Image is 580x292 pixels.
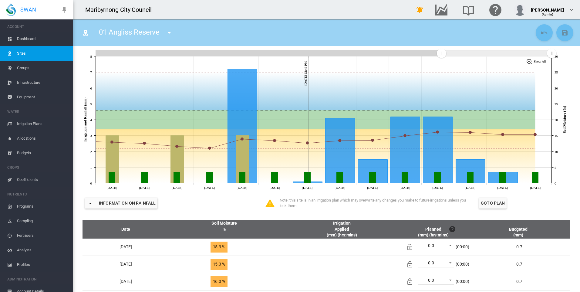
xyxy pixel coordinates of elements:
circle: Soil Moisture (Calc'd) Fri 12 Sep, 2025 12.9 [111,141,113,143]
circle: Soil Moisture (Calc'd) Tue 16 Sep, 2025 13.9 [241,138,243,140]
div: (00:00) [456,244,469,250]
th: Date [83,220,164,239]
tspan: [DATE] [302,186,312,189]
tspan: [DATE] [432,186,443,189]
span: ADMINISTRATION [7,274,68,284]
md-icon: icon-menu-down [87,200,94,207]
td: 0.7 [473,239,570,256]
button: Click to go to list of Sites [79,27,92,39]
tspan: Irrigation and Rainfall (mm) [83,97,87,142]
tspan: [DATE] 12:46 PM [304,61,307,86]
span: NUTRIENTS [7,189,68,199]
g: Budget Mon 22 Sep, 2025 0.7 [434,172,441,183]
circle: Soil Moisture (Calc'd) Sat 13 Sep, 2025 12.5 [143,142,146,144]
md-icon: Irrigation unlocked [406,261,413,268]
span: WATER [7,107,68,117]
tspan: [DATE] [269,186,280,189]
tspan: [DATE] [335,186,345,189]
tspan: 7 [90,70,92,74]
th: Budgeted (mm) [473,220,570,239]
th: Soil Moisture % [164,220,284,239]
g: Budget Sun 21 Sep, 2025 0.7 [402,172,408,183]
md-icon: icon-undo [541,29,548,36]
img: SWAN-Landscape-Logo-Colour-drop.png [6,3,16,16]
div: 0.0 [428,260,434,265]
span: Dashboard [17,32,68,46]
md-icon: icon-bell-ring [416,6,423,13]
tspan: 40 [555,55,558,58]
g: Budget Thu 18 Sep, 2025 0.7 [304,172,311,183]
g: Planned Fri 12 Sep, 2025 3 [106,136,119,183]
md-icon: Click here for help [488,6,503,13]
span: Programs [17,199,68,214]
span: 15.3 % [211,242,228,253]
tspan: [DATE] [106,186,117,189]
g: Rainfall Thu 18 Sep, 2025 0.1 [293,182,322,183]
g: Planned Sun 14 Sep, 2025 3 [171,136,184,183]
td: 0.7 [473,256,570,273]
rect: Zoom chart using cursor arrows [441,50,551,56]
span: Allocations [17,131,68,146]
tspan: [DATE] [139,186,150,189]
tspan: 4 [90,118,92,122]
g: Rainfall Tue 16 Sep, 2025 7.2 [228,69,257,183]
g: Rainfall Sun 21 Sep, 2025 4.2 [391,117,420,183]
g: Budget Sat 20 Sep, 2025 0.7 [369,172,376,183]
circle: Soil Moisture (Calc'd) Sun 14 Sep, 2025 11.6 [176,145,178,148]
tspan: 15 [555,134,558,138]
span: Groups [17,61,68,75]
span: Profiles [17,257,68,272]
tspan: 8 [90,55,92,58]
md-icon: icon-content-save [561,29,568,36]
span: Equipment [17,90,68,104]
tspan: [DATE] [497,186,508,189]
circle: Soil Moisture (Calc'd) Wed 17 Sep, 2025 13.4 [273,139,276,142]
span: Fertilisers [17,228,68,243]
md-icon: Go to the Data Hub [434,6,449,13]
span: (Admin) [542,13,554,16]
td: [DATE] [83,273,164,290]
span: 15.3 % [211,259,228,270]
circle: Soil Moisture (Calc'd) Sun 21 Sep, 2025 14.9 [404,134,406,137]
span: 01 Angliss Reserve [99,28,160,36]
g: Budget Tue 16 Sep, 2025 0.7 [239,172,245,183]
span: Sampling [17,214,68,228]
span: SWAN [20,6,36,13]
g: Rainfall Mon 22 Sep, 2025 4.2 [423,117,453,183]
tspan: 30 [555,87,558,90]
div: (00:00) [456,261,469,267]
tspan: Soil Moisture (%) [562,106,567,133]
span: Coefficients [17,172,68,187]
tspan: 0 [555,182,556,185]
tspan: 0 [90,182,92,185]
button: Save Changes [556,24,573,41]
g: Planned Tue 16 Sep, 2025 3 [236,136,249,183]
circle: Soil Moisture (Calc'd) Thu 25 Sep, 2025 15.3 [534,133,536,136]
tspan: 10 [555,150,558,154]
td: 0.7 [473,273,570,290]
tspan: 1 [90,166,92,169]
tspan: [DATE] [400,186,410,189]
g: Zoom chart using cursor arrows [436,48,447,59]
span: Analytes [17,243,68,257]
md-icon: Irrigation unlocked [406,278,413,285]
g: Budget Sun 14 Sep, 2025 0.7 [174,172,180,183]
circle: Soil Moisture (Calc'd) Mon 15 Sep, 2025 11 [208,147,211,149]
md-icon: icon-pin [61,6,68,13]
md-icon: icon-menu-down [166,29,173,36]
g: Rainfall Fri 19 Sep, 2025 4.1 [325,118,355,183]
div: (00:00) [456,279,469,285]
circle: Soil Moisture (Calc'd) Fri 19 Sep, 2025 13.4 [339,139,341,142]
g: Rainfall Sat 20 Sep, 2025 1.5 [358,160,388,183]
g: Rainfall Wed 24 Sep, 2025 0.7 [488,172,518,183]
circle: Soil Moisture (Calc'd) Tue 23 Sep, 2025 16 [469,131,471,134]
tspan: 5 [90,102,92,106]
button: icon-menu-down [163,27,175,39]
tspan: 20 [555,118,558,122]
circle: Soil Moisture (Calc'd) Sat 20 Sep, 2025 13.5 [371,139,374,141]
tspan: 35 [555,70,558,74]
td: [DATE] [83,239,164,256]
td: [DATE] [83,256,164,273]
g: Budget Tue 23 Sep, 2025 0.7 [467,172,474,183]
md-icon: icon-chevron-down [568,6,575,13]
